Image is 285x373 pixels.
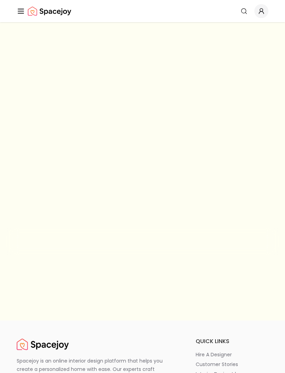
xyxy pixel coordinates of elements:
[196,337,268,346] h6: quick links
[196,361,238,368] p: customer stories
[17,337,69,351] a: Spacejoy
[28,4,71,18] img: Spacejoy Logo
[196,351,268,358] a: hire a designer
[196,351,232,358] p: hire a designer
[28,4,71,18] a: Spacejoy
[196,361,268,368] a: customer stories
[17,337,69,351] img: Spacejoy Logo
